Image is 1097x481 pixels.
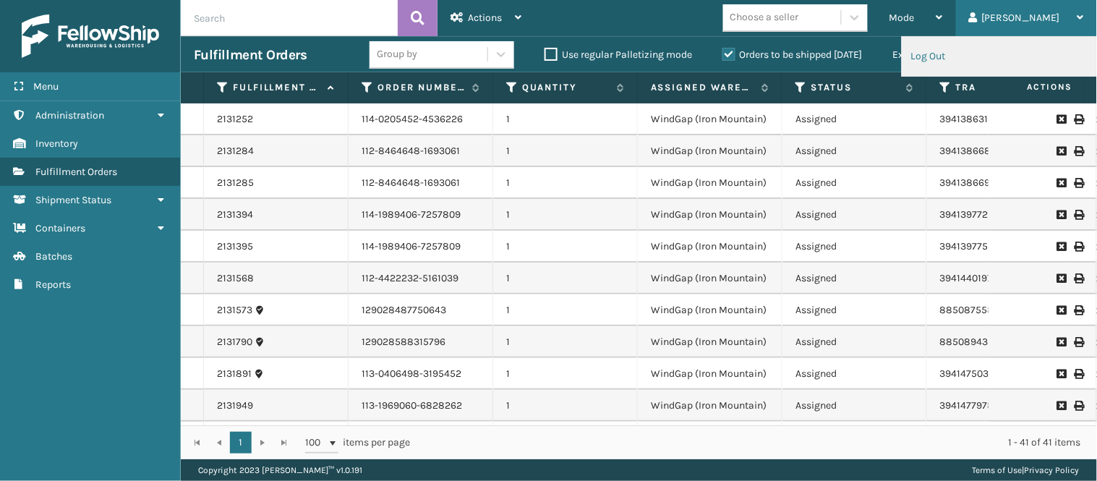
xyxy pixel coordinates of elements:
div: | [973,459,1080,481]
td: 112-8464648-1693061 [349,167,493,199]
td: 113-1969060-6828262 [349,390,493,422]
a: 885087558860 [940,304,1012,316]
td: WindGap (Iron Mountain) [638,422,782,454]
i: Print Label [1075,178,1083,188]
a: 2131284 [217,144,254,158]
a: Privacy Policy [1025,465,1080,475]
img: logo [22,14,159,58]
span: 100 [305,435,327,450]
label: Status [811,81,899,94]
span: Inventory [35,137,78,150]
td: 1 [493,326,638,358]
span: Actions [468,12,502,24]
td: 111-1911375-0978635 [349,422,493,454]
label: Orders to be shipped [DATE] [722,48,863,61]
span: Containers [35,222,85,234]
label: Order Number [377,81,465,94]
td: 1 [493,390,638,422]
td: 112-8464648-1693061 [349,135,493,167]
i: Print Label [1075,337,1083,347]
td: 114-0205452-4536226 [349,103,493,135]
a: 394139772530 [940,208,1006,221]
label: Use regular Palletizing mode [545,48,692,61]
i: Print Label [1075,369,1083,379]
i: Request to Be Cancelled [1057,273,1066,284]
div: 1 - 41 of 41 items [431,435,1081,450]
span: Actions [981,75,1082,99]
td: Assigned [782,358,927,390]
label: Quantity [522,81,610,94]
span: Export to .xls [893,48,952,61]
i: Print Label [1075,210,1083,220]
td: Assigned [782,294,927,326]
td: 114-1989406-7257809 [349,199,493,231]
i: Request to Be Cancelled [1057,337,1066,347]
a: 394138669247 [940,176,1007,189]
td: 112-4422232-5161039 [349,263,493,294]
li: Log Out [902,37,1096,76]
td: WindGap (Iron Mountain) [638,358,782,390]
td: 1 [493,231,638,263]
td: 1 [493,422,638,454]
i: Print Label [1075,114,1083,124]
i: Request to Be Cancelled [1057,242,1066,252]
a: Terms of Use [973,465,1023,475]
td: 113-0406498-3195452 [349,358,493,390]
a: 394139775528 [940,240,1007,252]
td: 1 [493,263,638,294]
div: Group by [377,47,417,62]
i: Print Label [1075,273,1083,284]
i: Request to Be Cancelled [1057,146,1066,156]
i: Print Label [1075,242,1083,252]
span: Shipment Status [35,194,111,206]
td: WindGap (Iron Mountain) [638,199,782,231]
i: Request to Be Cancelled [1057,401,1066,411]
td: WindGap (Iron Mountain) [638,103,782,135]
label: Fulfillment Order Id [233,81,320,94]
td: WindGap (Iron Mountain) [638,263,782,294]
td: Assigned [782,231,927,263]
span: Menu [33,80,59,93]
td: 114-1989406-7257809 [349,231,493,263]
i: Print Label [1075,146,1083,156]
a: 394138668685 [940,145,1010,157]
label: Tracking Number [956,81,1043,94]
span: Mode [889,12,915,24]
h3: Fulfillment Orders [194,46,307,64]
a: 2131395 [217,239,253,254]
a: 394144019734 [940,272,1004,284]
td: Assigned [782,326,927,358]
td: 129028487750643 [349,294,493,326]
a: 2131568 [217,271,254,286]
span: Batches [35,250,72,263]
span: Reports [35,278,71,291]
a: 2131573 [217,303,252,318]
td: 1 [493,135,638,167]
td: Assigned [782,263,927,294]
i: Request to Be Cancelled [1057,114,1066,124]
td: 1 [493,358,638,390]
td: 1 [493,199,638,231]
span: Administration [35,109,104,122]
i: Request to Be Cancelled [1057,210,1066,220]
td: WindGap (Iron Mountain) [638,326,782,358]
label: Assigned Warehouse [651,81,754,94]
td: Assigned [782,135,927,167]
a: 1 [230,432,252,454]
a: 2131891 [217,367,252,381]
td: 129028588315796 [349,326,493,358]
div: Choose a seller [730,10,799,25]
a: 2131790 [217,335,252,349]
td: WindGap (Iron Mountain) [638,390,782,422]
a: 394147503440 [940,367,1007,380]
i: Print Label [1075,305,1083,315]
td: Assigned [782,103,927,135]
a: 394147797840 [940,399,1006,412]
a: 885089433476 [940,336,1011,348]
td: 1 [493,103,638,135]
span: items per page [305,432,411,454]
td: WindGap (Iron Mountain) [638,231,782,263]
a: 2131394 [217,208,253,222]
i: Print Label [1075,401,1083,411]
td: Assigned [782,199,927,231]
